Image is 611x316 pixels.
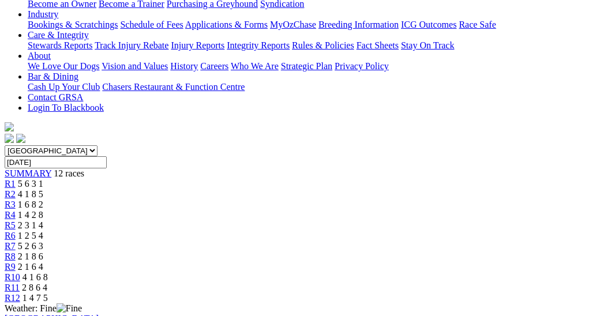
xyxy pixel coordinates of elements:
a: History [170,61,198,71]
a: We Love Our Dogs [28,61,99,71]
img: facebook.svg [5,134,14,143]
div: Bar & Dining [28,82,598,92]
a: Care & Integrity [28,30,89,40]
a: Bookings & Scratchings [28,20,118,29]
a: Rules & Policies [292,40,354,50]
span: 4 1 6 8 [23,272,48,282]
a: Careers [200,61,228,71]
a: ICG Outcomes [401,20,456,29]
div: Care & Integrity [28,40,598,51]
img: twitter.svg [16,134,25,143]
a: About [28,51,51,61]
a: R12 [5,293,20,303]
a: Who We Are [231,61,279,71]
input: Select date [5,156,107,168]
a: Chasers Restaurant & Function Centre [102,82,245,92]
a: R4 [5,210,16,220]
span: Weather: Fine [5,303,82,313]
a: R5 [5,220,16,230]
a: Strategic Plan [281,61,332,71]
a: Injury Reports [171,40,224,50]
a: R1 [5,179,16,189]
a: Privacy Policy [335,61,389,71]
a: Industry [28,9,58,19]
span: 5 2 6 3 [18,241,43,251]
a: Vision and Values [102,61,168,71]
span: 1 6 8 2 [18,200,43,209]
a: Applications & Forms [185,20,268,29]
a: Bar & Dining [28,72,78,81]
img: Fine [57,303,82,314]
a: R9 [5,262,16,272]
a: R8 [5,251,16,261]
span: 1 4 7 5 [23,293,48,303]
a: Contact GRSA [28,92,83,102]
a: R10 [5,272,20,282]
span: 2 1 6 4 [18,262,43,272]
a: Schedule of Fees [120,20,183,29]
span: 5 6 3 1 [18,179,43,189]
a: Login To Blackbook [28,103,104,112]
a: Stay On Track [401,40,454,50]
div: About [28,61,598,72]
a: Fact Sheets [357,40,399,50]
a: SUMMARY [5,168,51,178]
span: 12 races [54,168,84,178]
span: 4 1 8 5 [18,189,43,199]
a: Integrity Reports [227,40,290,50]
a: Stewards Reports [28,40,92,50]
a: R6 [5,231,16,240]
div: Industry [28,20,598,30]
a: Race Safe [459,20,496,29]
a: R3 [5,200,16,209]
a: R11 [5,283,20,292]
span: 2 3 1 4 [18,220,43,230]
a: Breeding Information [318,20,399,29]
span: 1 2 5 4 [18,231,43,240]
img: logo-grsa-white.png [5,122,14,131]
span: 2 8 6 4 [22,283,47,292]
a: R7 [5,241,16,251]
a: Cash Up Your Club [28,82,100,92]
span: 2 1 8 6 [18,251,43,261]
a: Track Injury Rebate [95,40,168,50]
a: R2 [5,189,16,199]
span: 1 4 2 8 [18,210,43,220]
a: MyOzChase [270,20,316,29]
